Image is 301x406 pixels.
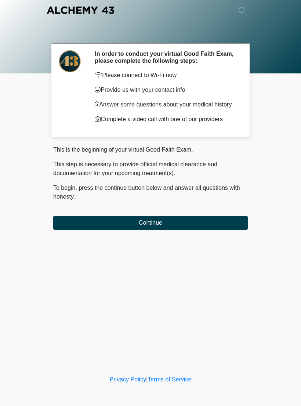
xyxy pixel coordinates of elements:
[53,160,248,178] p: This step is necessary to provide official medical clearance and documentation for your upcoming ...
[95,86,237,94] p: Provide us with your contact info
[110,376,146,383] a: Privacy Policy
[53,216,248,230] button: Continue
[53,184,248,201] p: To begin, press the continue button below and answer all questions with honesty.
[95,115,237,124] p: Complete a video call with one of our providers
[95,71,237,80] p: Please connect to Wi-Fi now
[95,50,237,64] h2: In order to conduct your virtual Good Faith Exam, please complete the following steps:
[146,376,148,383] a: |
[46,6,115,15] img: Alchemy 43 Logo
[48,26,253,40] h1: ‎ ‎ ‎ ‎
[148,376,191,383] a: Terms of Service
[53,145,248,154] p: This is the beginning of your virtual Good Faith Exam.
[95,100,237,109] p: Answer some questions about your medical history
[59,50,81,72] img: Agent Avatar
